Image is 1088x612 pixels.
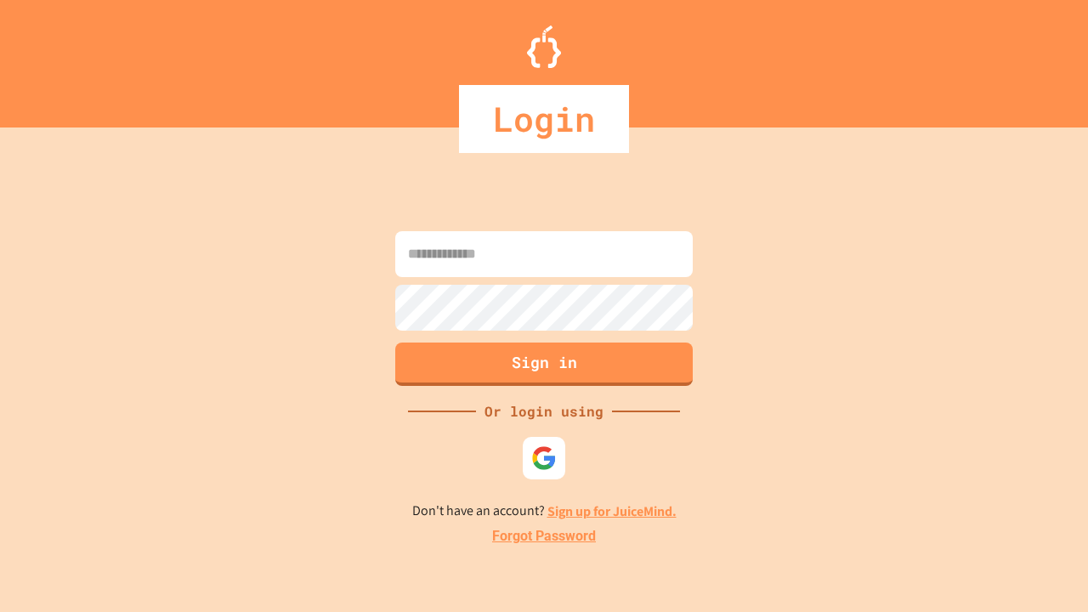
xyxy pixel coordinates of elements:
[547,502,677,520] a: Sign up for JuiceMind.
[459,85,629,153] div: Login
[492,526,596,547] a: Forgot Password
[476,401,612,422] div: Or login using
[395,343,693,386] button: Sign in
[527,25,561,68] img: Logo.svg
[531,445,557,471] img: google-icon.svg
[412,501,677,522] p: Don't have an account?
